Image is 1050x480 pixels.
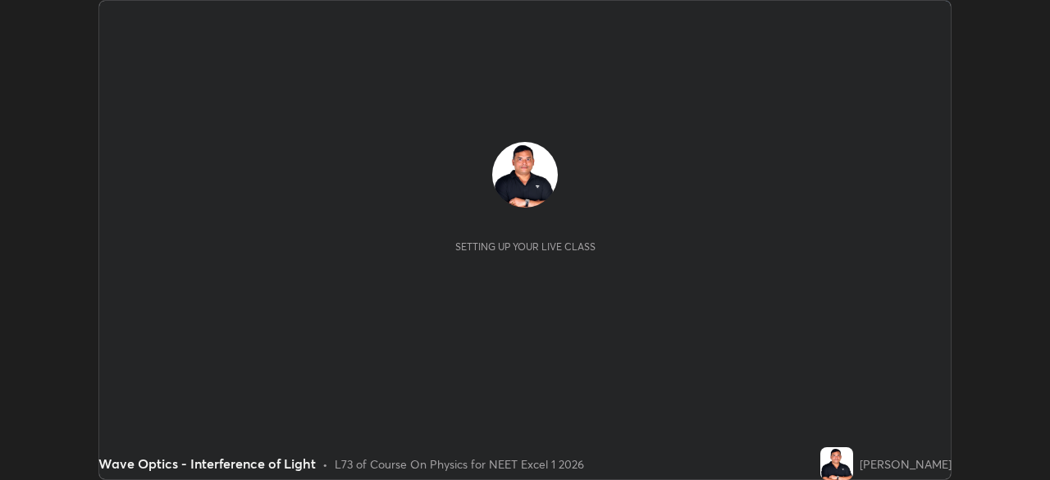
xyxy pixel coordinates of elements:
[492,142,558,208] img: ec8d2956c2874bb4b81a1db82daee692.jpg
[335,455,584,473] div: L73 of Course On Physics for NEET Excel 1 2026
[820,447,853,480] img: ec8d2956c2874bb4b81a1db82daee692.jpg
[98,454,316,473] div: Wave Optics - Interference of Light
[455,240,596,253] div: Setting up your live class
[860,455,952,473] div: [PERSON_NAME]
[322,455,328,473] div: •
